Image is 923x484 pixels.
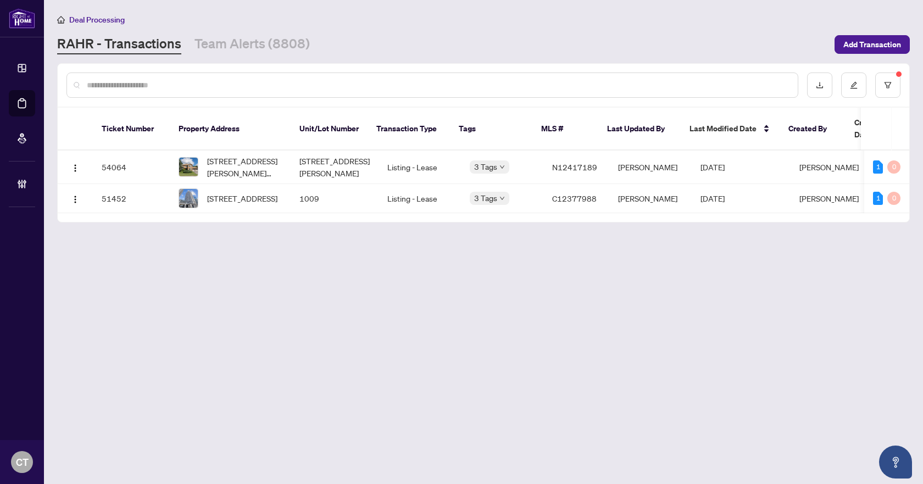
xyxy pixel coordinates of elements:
[799,162,859,172] span: [PERSON_NAME]
[841,73,866,98] button: edit
[552,193,597,203] span: C12377988
[532,108,598,151] th: MLS #
[700,193,725,203] span: [DATE]
[843,36,901,53] span: Add Transaction
[69,15,125,25] span: Deal Processing
[873,160,883,174] div: 1
[816,81,824,89] span: download
[807,73,832,98] button: download
[57,35,181,54] a: RAHR - Transactions
[71,164,80,173] img: Logo
[552,162,597,172] span: N12417189
[690,123,757,135] span: Last Modified Date
[9,8,35,29] img: logo
[291,108,368,151] th: Unit/Lot Number
[884,81,892,89] span: filter
[499,164,505,170] span: down
[93,184,170,213] td: 51452
[887,160,900,174] div: 0
[291,151,379,184] td: [STREET_ADDRESS][PERSON_NAME]
[93,151,170,184] td: 54064
[681,108,780,151] th: Last Modified Date
[291,184,379,213] td: 1009
[879,446,912,479] button: Open asap
[170,108,291,151] th: Property Address
[16,454,29,470] span: CT
[854,116,900,141] span: Created Date
[700,162,725,172] span: [DATE]
[835,35,910,54] button: Add Transaction
[207,155,282,179] span: [STREET_ADDRESS][PERSON_NAME][PERSON_NAME][PERSON_NAME]
[799,193,859,203] span: [PERSON_NAME]
[207,192,277,204] span: [STREET_ADDRESS]
[598,108,681,151] th: Last Updated By
[873,192,883,205] div: 1
[474,192,497,204] span: 3 Tags
[179,189,198,208] img: thumbnail-img
[93,108,170,151] th: Ticket Number
[875,73,900,98] button: filter
[71,195,80,204] img: Logo
[609,151,692,184] td: [PERSON_NAME]
[780,108,846,151] th: Created By
[66,158,84,176] button: Logo
[66,190,84,207] button: Logo
[474,160,497,173] span: 3 Tags
[379,184,461,213] td: Listing - Lease
[379,151,461,184] td: Listing - Lease
[194,35,310,54] a: Team Alerts (8808)
[368,108,450,151] th: Transaction Type
[179,158,198,176] img: thumbnail-img
[887,192,900,205] div: 0
[499,196,505,201] span: down
[850,81,858,89] span: edit
[57,16,65,24] span: home
[846,108,922,151] th: Created Date
[609,184,692,213] td: [PERSON_NAME]
[450,108,532,151] th: Tags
